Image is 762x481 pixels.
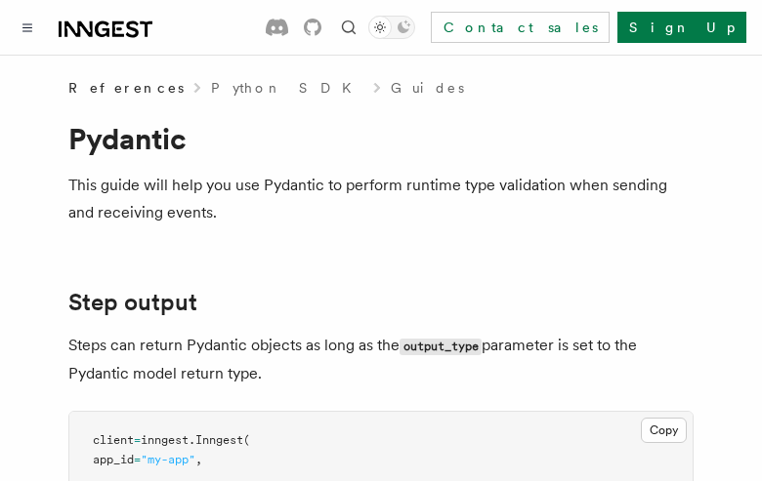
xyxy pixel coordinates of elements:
span: References [68,78,184,98]
span: , [195,453,202,466]
a: Step output [68,289,197,316]
span: . [189,433,195,447]
button: Toggle navigation [16,16,39,39]
a: Contact sales [431,12,610,43]
a: Sign Up [617,12,746,43]
span: = [134,453,141,466]
p: This guide will help you use Pydantic to perform runtime type validation when sending and receivi... [68,172,694,226]
button: Find something... [337,16,360,39]
span: = [134,433,141,447]
h1: Pydantic [68,121,694,156]
span: Inngest [195,433,243,447]
span: "my-app" [141,453,195,466]
p: Steps can return Pydantic objects as long as the parameter is set to the Pydantic model return type. [68,332,694,387]
a: Guides [391,78,464,98]
span: ( [243,433,250,447]
code: output_type [400,339,482,355]
a: Python SDK [211,78,363,98]
span: app_id [93,453,134,466]
span: inngest [141,433,189,447]
button: Toggle dark mode [368,16,415,39]
button: Copy [641,418,687,443]
span: client [93,433,134,447]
